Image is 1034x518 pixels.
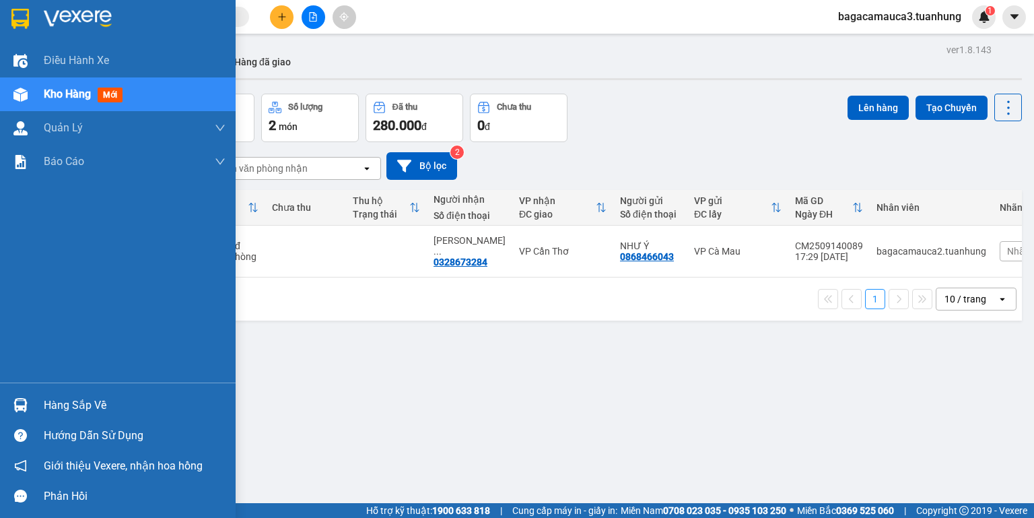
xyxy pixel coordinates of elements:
button: Hàng đã giao [223,46,302,78]
button: 1 [865,289,885,309]
span: 280.000 [373,117,421,133]
svg: open [997,294,1008,304]
div: ver 1.8.143 [946,42,992,57]
div: Người nhận [434,194,506,205]
span: mới [98,88,123,102]
div: VP Cà Mau [694,246,782,257]
sup: 2 [450,145,464,159]
span: Điều hành xe [44,52,109,69]
sup: 1 [986,6,995,15]
div: VP nhận [519,195,596,206]
div: 0328673284 [434,257,487,267]
span: Giới thiệu Vexere, nhận hoa hồng [44,457,203,474]
div: Chưa thu [272,202,339,213]
button: file-add [302,5,325,29]
div: Hàng sắp về [44,395,226,416]
span: Hỗ trợ kỹ thuật: [366,503,490,518]
button: aim [333,5,356,29]
div: 0868466043 [620,251,674,262]
div: Số lượng [288,102,322,112]
img: logo-vxr [11,9,29,29]
div: VP gửi [694,195,771,206]
span: Kho hàng [44,88,91,100]
div: Phản hồi [44,486,226,507]
div: Nhân viên [876,202,986,213]
div: CAO MINH NHẬT [434,235,506,257]
div: ĐC giao [519,209,596,220]
img: warehouse-icon [13,398,28,412]
span: ⚪️ [790,508,794,513]
div: bagacamauca2.tuanhung [876,246,986,257]
div: Hướng dẫn sử dụng [44,426,226,446]
span: question-circle [14,429,27,442]
button: caret-down [1002,5,1026,29]
img: warehouse-icon [13,121,28,135]
strong: 0708 023 035 - 0935 103 250 [663,505,786,516]
span: Miền Bắc [797,503,894,518]
div: Số điện thoại [434,210,506,221]
button: plus [270,5,294,29]
th: Toggle SortBy [512,190,613,226]
span: caret-down [1008,11,1021,23]
img: warehouse-icon [13,88,28,102]
div: Trạng thái [353,209,409,220]
span: Cung cấp máy in - giấy in: [512,503,617,518]
button: Chưa thu0đ [470,94,567,142]
img: icon-new-feature [978,11,990,23]
div: Chưa thu [497,102,531,112]
div: Ngày ĐH [795,209,852,220]
div: Người gửi [620,195,681,206]
th: Toggle SortBy [346,190,427,226]
span: Quản Lý [44,119,83,136]
strong: 0369 525 060 [836,505,894,516]
div: NHƯ Ý [620,240,681,251]
span: món [279,121,298,132]
span: 2 [269,117,276,133]
img: solution-icon [13,155,28,169]
span: Miền Nam [621,503,786,518]
span: đ [485,121,490,132]
svg: open [361,163,372,174]
div: ĐC lấy [694,209,771,220]
div: 17:29 [DATE] [795,251,863,262]
th: Toggle SortBy [788,190,870,226]
div: CM2509140089 [795,240,863,251]
span: ... [434,246,442,257]
div: 10 / trang [944,292,986,306]
button: Lên hàng [848,96,909,120]
span: plus [277,12,287,22]
img: warehouse-icon [13,54,28,68]
strong: 1900 633 818 [432,505,490,516]
button: Đã thu280.000đ [366,94,463,142]
div: Mã GD [795,195,852,206]
span: message [14,490,27,503]
span: | [500,503,502,518]
span: Nhãn [1007,246,1030,257]
th: Toggle SortBy [687,190,788,226]
span: notification [14,459,27,472]
span: file-add [308,12,318,22]
div: VP Cần Thơ [519,246,607,257]
div: Số điện thoại [620,209,681,220]
span: bagacamauca3.tuanhung [827,8,972,25]
span: copyright [959,506,969,515]
span: đ [421,121,427,132]
span: down [215,123,226,133]
div: Đã thu [392,102,417,112]
button: Số lượng2món [261,94,359,142]
div: Thu hộ [353,195,409,206]
span: | [904,503,906,518]
div: Chọn văn phòng nhận [215,162,308,175]
span: 1 [988,6,992,15]
button: Tạo Chuyến [916,96,988,120]
span: down [215,156,226,167]
span: aim [339,12,349,22]
span: Báo cáo [44,153,84,170]
span: 0 [477,117,485,133]
button: Bộ lọc [386,152,457,180]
